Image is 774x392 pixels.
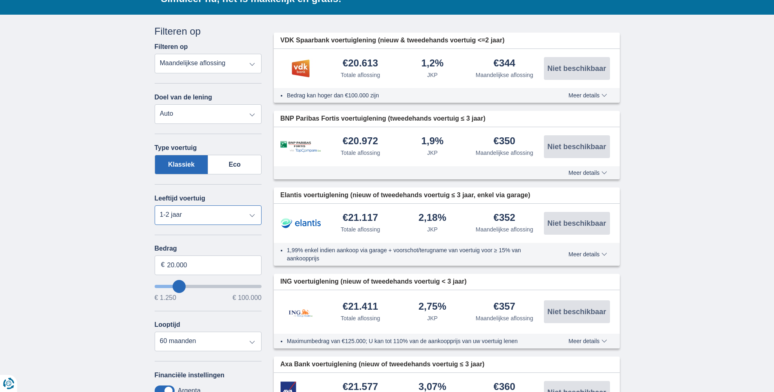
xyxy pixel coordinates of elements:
div: €350 [494,136,515,147]
div: Totale aflossing [341,225,380,233]
div: €357 [494,302,515,313]
div: Totale aflossing [341,71,380,79]
span: Meer details [568,338,607,344]
div: €21.411 [343,302,378,313]
span: BNP Paribas Fortis voertuiglening (tweedehands voertuig ≤ 3 jaar) [280,114,486,123]
img: product.pl.alt ING [280,298,321,326]
span: € 100.000 [233,295,262,301]
span: Axa Bank voertuiglening (nieuw of tweedehands voertuig ≤ 3 jaar) [280,360,484,369]
label: Bedrag [155,245,262,252]
div: 1,9% [421,136,444,147]
div: JKP [427,314,438,322]
img: product.pl.alt VDK bank [280,58,321,79]
span: Meer details [568,251,607,257]
div: €20.972 [343,136,378,147]
button: Niet beschikbaar [544,57,610,80]
input: wantToBorrow [155,285,262,288]
label: Eco [208,155,262,174]
button: Meer details [562,338,613,344]
button: Meer details [562,170,613,176]
label: Doel van de lening [155,94,212,101]
div: Maandelijkse aflossing [476,225,533,233]
span: Niet beschikbaar [547,65,606,72]
button: Niet beschikbaar [544,212,610,235]
div: Maandelijkse aflossing [476,149,533,157]
span: Meer details [568,92,607,98]
button: Meer details [562,251,613,258]
span: VDK Spaarbank voertuiglening (nieuw & tweedehands voertuig <=2 jaar) [280,36,504,45]
div: JKP [427,149,438,157]
label: Klassiek [155,155,208,174]
li: Bedrag kan hoger dan €100.000 zijn [287,91,539,99]
div: €20.613 [343,58,378,69]
img: product.pl.alt BNP Paribas Fortis [280,141,321,153]
div: €352 [494,213,515,224]
span: € 1.250 [155,295,176,301]
label: Type voertuig [155,144,197,152]
div: Totale aflossing [341,314,380,322]
span: Niet beschikbaar [547,143,606,150]
div: 2,75% [419,302,446,313]
div: Maandelijkse aflossing [476,314,533,322]
span: Elantis voertuiglening (nieuw of tweedehands voertuig ≤ 3 jaar, enkel via garage) [280,191,530,200]
li: 1,99% enkel indien aankoop via garage + voorschot/terugname van voertuig voor ≥ 15% van aankoopprijs [287,246,539,262]
span: Niet beschikbaar [547,220,606,227]
button: Niet beschikbaar [544,135,610,158]
span: Meer details [568,170,607,176]
label: Leeftijd voertuig [155,195,205,202]
label: Financiële instellingen [155,372,225,379]
div: JKP [427,225,438,233]
label: Filteren op [155,43,188,51]
span: ING voertuiglening (nieuw of tweedehands voertuig < 3 jaar) [280,277,467,286]
img: product.pl.alt Elantis [280,213,321,233]
span: € [161,260,165,270]
label: Looptijd [155,321,180,328]
div: JKP [427,71,438,79]
div: Filteren op [155,24,262,38]
button: Meer details [562,92,613,99]
li: Maximumbedrag van €125.000; U kan tot 110% van de aankoopprijs van uw voertuig lenen [287,337,539,345]
div: €21.117 [343,213,378,224]
span: Niet beschikbaar [547,308,606,315]
div: 1,2% [421,58,444,69]
div: €344 [494,58,515,69]
button: Niet beschikbaar [544,300,610,323]
div: Maandelijkse aflossing [476,71,533,79]
div: Totale aflossing [341,149,380,157]
div: 2,18% [419,213,446,224]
